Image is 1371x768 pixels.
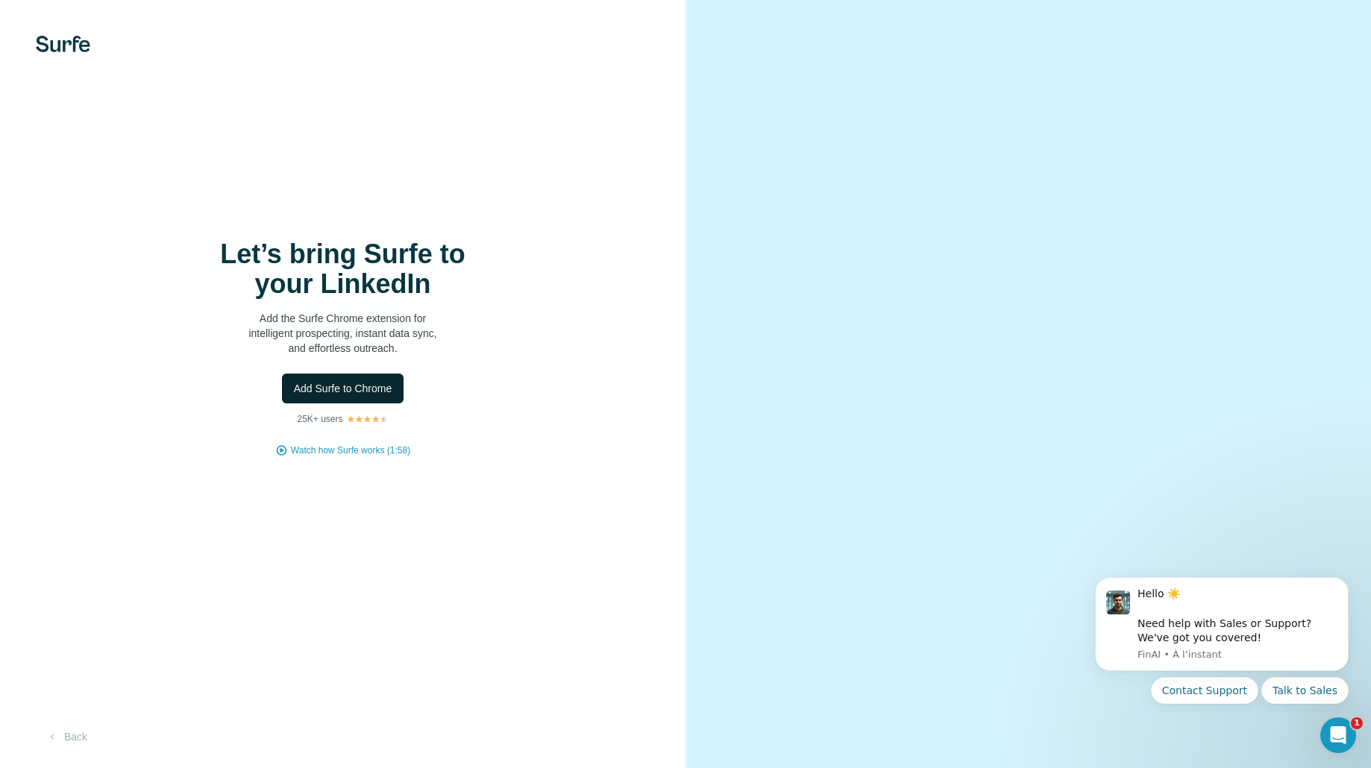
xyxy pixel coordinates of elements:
iframe: Intercom notifications message [1073,564,1371,713]
h1: Let’s bring Surfe to your LinkedIn [194,239,492,299]
button: Watch how Surfe works (1:58) [291,444,410,457]
button: Back [36,723,98,750]
span: Add Surfe to Chrome [294,381,392,396]
img: Surfe's logo [36,36,90,52]
img: Rating Stars [346,415,389,424]
iframe: Intercom live chat [1320,717,1356,753]
p: 25K+ users [297,412,342,426]
p: Add the Surfe Chrome extension for intelligent prospecting, instant data sync, and effortless out... [194,311,492,356]
span: 1 [1351,717,1363,729]
button: Add Surfe to Chrome [282,374,404,403]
